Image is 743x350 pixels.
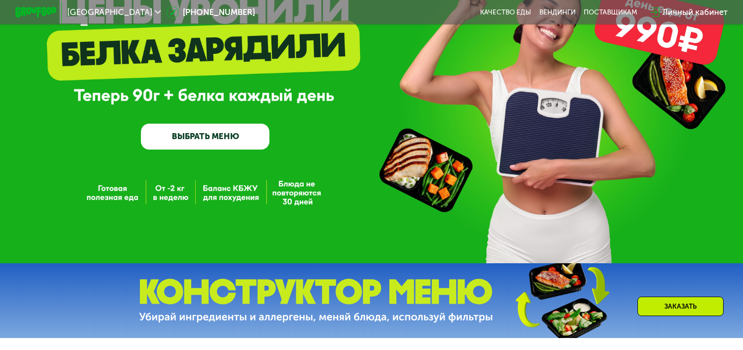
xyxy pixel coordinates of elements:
[67,8,152,16] span: [GEOGRAPHIC_DATA]
[637,297,724,316] div: Заказать
[584,8,637,16] div: поставщикам
[480,8,531,16] a: Качество еды
[141,124,269,150] a: ВЫБРАТЬ МЕНЮ
[662,6,728,18] div: Личный кабинет
[539,8,576,16] a: Вендинги
[166,6,255,18] a: [PHONE_NUMBER]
